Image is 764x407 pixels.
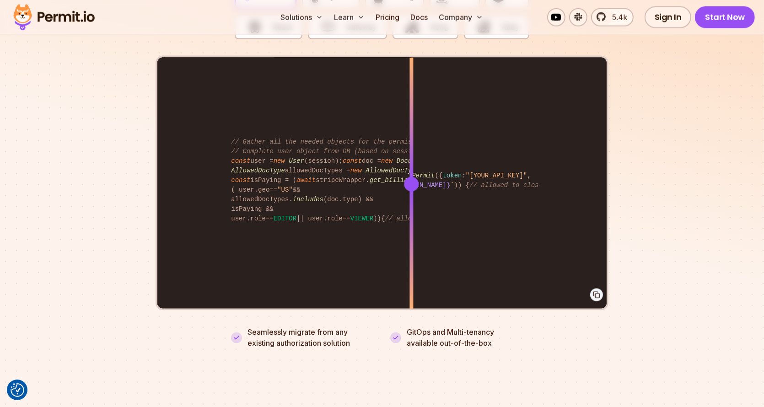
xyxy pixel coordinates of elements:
[412,172,435,179] span: Permit
[350,215,373,222] span: VIEWER
[343,157,362,165] span: const
[289,157,304,165] span: User
[9,2,99,33] img: Permit logo
[397,157,427,165] span: Document
[385,215,442,222] span: // allow access
[435,8,487,27] button: Company
[442,172,462,179] span: token
[274,215,296,222] span: EDITOR
[343,196,358,203] span: type
[469,182,565,189] span: // allowed to close issue
[372,8,403,27] a: Pricing
[296,177,316,184] span: await
[250,215,266,222] span: role
[607,12,627,23] span: 5.4k
[645,6,692,28] a: Sign In
[277,8,327,27] button: Solutions
[407,8,431,27] a: Docs
[11,383,24,397] img: Revisit consent button
[381,157,393,165] span: new
[330,8,368,27] button: Learn
[247,327,374,349] p: Seamlessly migrate from any existing authorization solution
[370,177,439,184] span: get_billing_status
[350,167,362,174] span: new
[258,186,269,193] span: geo
[225,130,539,231] code: user = (session); doc = ( , , session. ); allowedDocTypes = (user. ); isPaying = ( stripeWrapper....
[277,186,293,193] span: "US"
[695,6,755,28] a: Start Now
[231,138,450,145] span: // Gather all the needed objects for the permission check
[327,215,343,222] span: role
[389,182,450,189] span: ${[DOMAIN_NAME]}
[11,383,24,397] button: Consent Preferences
[293,196,323,203] span: includes
[231,177,250,184] span: const
[231,167,285,174] span: AllowedDocType
[591,8,634,27] a: 5.4k
[466,172,527,179] span: "[YOUR_API_KEY]"
[231,157,250,165] span: const
[407,327,494,349] p: GitOps and Multi-tenancy available out-of-the-box
[231,148,535,155] span: // Complete user object from DB (based on session object, only 3 DB queries...)
[274,157,285,165] span: new
[366,167,420,174] span: AllowedDocType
